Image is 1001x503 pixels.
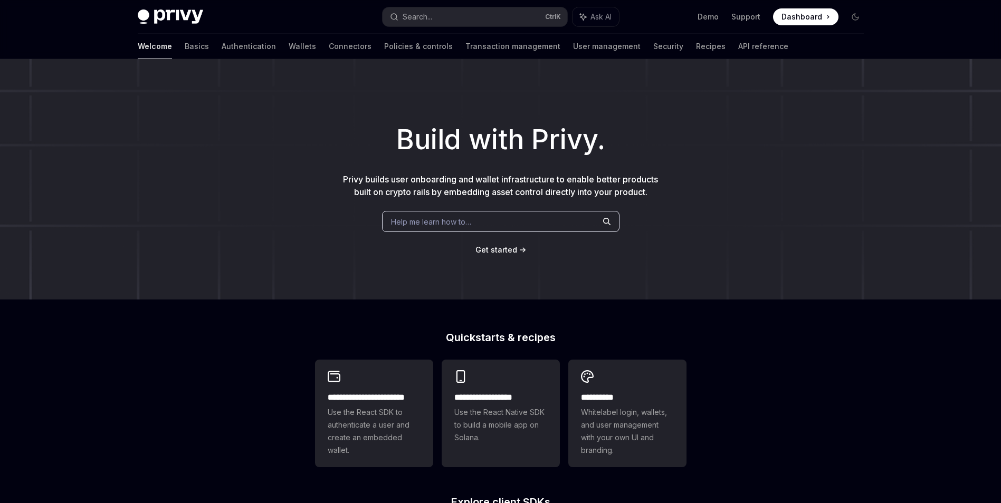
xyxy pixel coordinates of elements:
span: Dashboard [781,12,822,22]
a: Policies & controls [384,34,453,59]
span: Use the React SDK to authenticate a user and create an embedded wallet. [328,406,421,457]
h1: Build with Privy. [17,119,984,160]
a: Authentication [222,34,276,59]
a: User management [573,34,641,59]
span: Ask AI [590,12,612,22]
button: Toggle dark mode [847,8,864,25]
img: dark logo [138,9,203,24]
a: Recipes [696,34,726,59]
a: Transaction management [465,34,560,59]
a: API reference [738,34,788,59]
span: Help me learn how to… [391,216,471,227]
a: Welcome [138,34,172,59]
a: Demo [698,12,719,22]
h2: Quickstarts & recipes [315,332,687,343]
button: Ask AI [573,7,619,26]
a: Support [731,12,760,22]
span: Privy builds user onboarding and wallet infrastructure to enable better products built on crypto ... [343,174,658,197]
span: Ctrl K [545,13,561,21]
a: Get started [475,245,517,255]
span: Get started [475,245,517,254]
button: Search...CtrlK [383,7,567,26]
span: Whitelabel login, wallets, and user management with your own UI and branding. [581,406,674,457]
div: Search... [403,11,432,23]
a: **** **** **** ***Use the React Native SDK to build a mobile app on Solana. [442,360,560,467]
a: Connectors [329,34,371,59]
a: Basics [185,34,209,59]
span: Use the React Native SDK to build a mobile app on Solana. [454,406,547,444]
a: Wallets [289,34,316,59]
a: Dashboard [773,8,838,25]
a: Security [653,34,683,59]
a: **** *****Whitelabel login, wallets, and user management with your own UI and branding. [568,360,687,467]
